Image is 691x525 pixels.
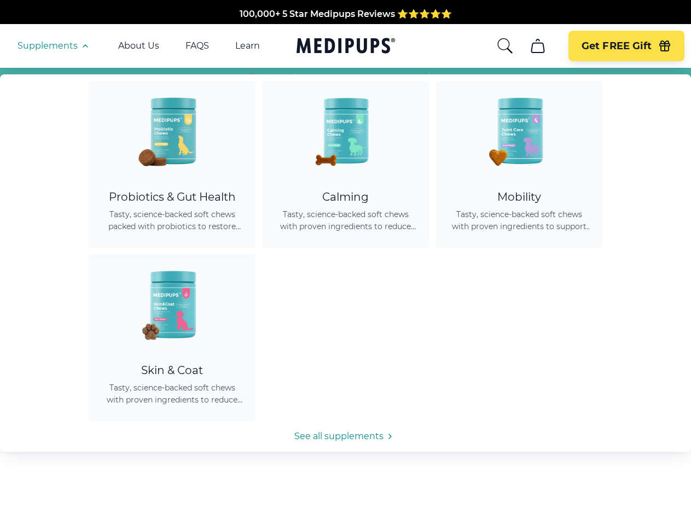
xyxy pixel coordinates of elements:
span: Supplements [18,40,78,51]
img: Probiotic Dog Chews - Medipups [123,81,222,179]
span: Tasty, science-backed soft chews with proven ingredients to reduce anxiety, promote relaxation, a... [275,208,416,232]
a: Medipups [297,36,395,58]
a: FAQS [185,40,209,51]
button: Get FREE Gift [568,31,684,61]
a: Learn [235,40,260,51]
button: cart [525,33,551,59]
span: 100,000+ 5 Star Medipups Reviews ⭐️⭐️⭐️⭐️⭐️ [240,9,452,19]
span: Tasty, science-backed soft chews with proven ingredients to reduce shedding, promote healthy skin... [102,382,242,406]
button: Supplements [18,39,92,52]
img: Calming Dog Chews - Medipups [297,81,395,179]
img: Joint Care Chews - Medipups [470,81,568,179]
a: About Us [118,40,159,51]
a: Calming Dog Chews - MedipupsCalmingTasty, science-backed soft chews with proven ingredients to re... [262,81,429,248]
div: Probiotics & Gut Health [102,190,242,204]
span: Tasty, science-backed soft chews packed with probiotics to restore gut balance, ease itching, sup... [102,208,242,232]
a: Skin & Coat Chews - MedipupsSkin & CoatTasty, science-backed soft chews with proven ingredients t... [89,254,256,421]
div: Skin & Coat [102,364,242,377]
a: Joint Care Chews - MedipupsMobilityTasty, science-backed soft chews with proven ingredients to su... [435,81,602,248]
div: Calming [275,190,416,204]
div: Mobility [449,190,589,204]
button: search [496,37,514,55]
img: Skin & Coat Chews - Medipups [123,254,222,353]
span: Tasty, science-backed soft chews with proven ingredients to support joint health, improve mobilit... [449,208,589,232]
span: Get FREE Gift [582,40,652,52]
a: Probiotic Dog Chews - MedipupsProbiotics & Gut HealthTasty, science-backed soft chews packed with... [89,81,256,248]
